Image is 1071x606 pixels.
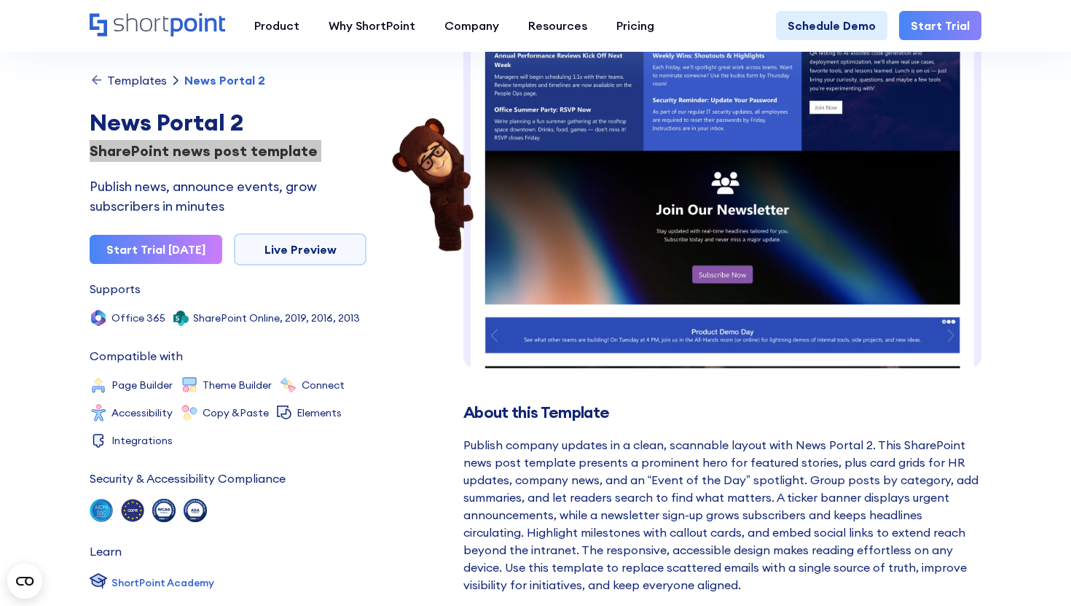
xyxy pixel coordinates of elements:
a: ShortPoint Academy [90,572,214,594]
a: Schedule Demo [776,11,887,40]
div: Supports [90,283,141,295]
div: Pricing [616,17,654,34]
a: Live Preview [234,233,366,265]
div: Templates [107,74,167,86]
div: Compatible with [90,350,183,362]
div: Integrations [111,435,173,446]
div: Office 365 [111,313,165,323]
a: Company [430,11,514,40]
a: Start Trial [899,11,981,40]
img: soc 2 [90,499,113,522]
a: Resources [514,11,602,40]
div: Resources [528,17,587,34]
div: Publish news, announce events, grow subscribers in minutes [90,176,366,216]
div: SharePoint news post template [90,140,366,162]
iframe: Chat Widget [998,536,1071,606]
div: Product [254,17,299,34]
button: Open CMP widget [7,564,42,599]
a: Why ShortPoint [314,11,430,40]
div: News Portal 2 [90,105,366,140]
div: Copy &Paste [203,408,269,418]
div: Learn [90,545,122,557]
a: Templates [90,73,167,88]
div: Accessibility [111,408,173,418]
div: Why ShortPoint [329,17,415,34]
div: Theme Builder [203,380,272,390]
div: Security & Accessibility Compliance [90,473,286,484]
a: Pricing [602,11,669,40]
a: Home [90,13,225,38]
a: Product [240,11,314,40]
div: Company [444,17,499,34]
a: Start Trial [DATE] [90,235,222,264]
div: Connect [302,380,345,390]
div: Page Builder [111,380,173,390]
h2: About this Template [463,403,981,422]
div: Elements [297,408,342,418]
div: Publish company updates in a clean, scannable layout with News Portal 2. This SharePoint news pos... [463,436,981,594]
div: News Portal 2 [184,74,265,86]
div: ShortPoint Academy [111,575,214,591]
div: SharePoint Online, 2019, 2016, 2013 [193,313,360,323]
